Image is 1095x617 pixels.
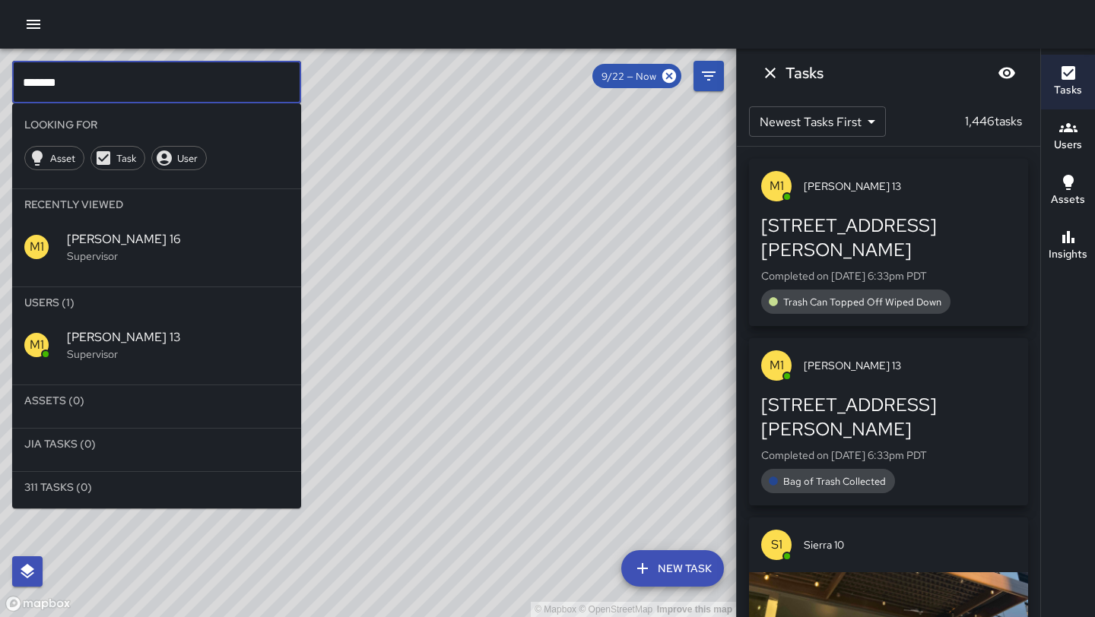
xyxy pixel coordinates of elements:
span: [PERSON_NAME] 13 [804,358,1016,373]
span: Sierra 10 [804,537,1016,552]
button: Users [1041,109,1095,164]
button: Assets [1041,164,1095,219]
div: M1[PERSON_NAME] 13Supervisor [12,318,301,372]
h6: Tasks [786,61,824,85]
li: 311 Tasks (0) [12,472,301,502]
div: M1[PERSON_NAME] 16Supervisor [12,220,301,274]
p: M1 [30,238,44,256]
div: Asset [24,146,84,170]
span: Task [108,152,144,165]
li: Jia Tasks (0) [12,429,301,459]
h6: Tasks [1054,82,1082,99]
button: M1[PERSON_NAME] 13[STREET_ADDRESS][PERSON_NAME]Completed on [DATE] 6:33pm PDTTrash Can Topped Off... [749,159,1028,326]
button: Insights [1041,219,1095,274]
div: Task [90,146,145,170]
span: [PERSON_NAME] 13 [67,328,289,346]
div: [STREET_ADDRESS][PERSON_NAME] [761,393,1016,441]
div: User [151,146,207,170]
span: Asset [42,152,84,165]
p: Completed on [DATE] 6:33pm PDT [761,448,1016,463]
p: Supervisor [67,248,289,264]
button: Dismiss [755,58,786,88]
button: Filters [693,61,724,91]
button: New Task [621,550,724,587]
span: [PERSON_NAME] 13 [804,179,1016,194]
h6: Assets [1051,191,1085,208]
p: Completed on [DATE] 6:33pm PDT [761,268,1016,283]
span: 9/22 — Now [592,70,665,83]
span: Trash Can Topped Off Wiped Down [774,296,951,308]
span: Bag of Trash Collected [774,475,895,488]
button: M1[PERSON_NAME] 13[STREET_ADDRESS][PERSON_NAME]Completed on [DATE] 6:33pm PDTBag of Trash Collected [749,338,1028,505]
p: 1,446 tasks [959,112,1028,131]
p: S1 [771,536,782,554]
li: Recently Viewed [12,189,301,220]
button: Tasks [1041,55,1095,109]
h6: Insights [1049,246,1087,263]
span: [PERSON_NAME] 16 [67,230,289,248]
p: Supervisor [67,346,289,362]
div: 9/22 — Now [592,64,681,88]
p: M1 [770,356,784,375]
h6: Users [1054,137,1082,153]
p: M1 [770,177,784,195]
div: [STREET_ADDRESS][PERSON_NAME] [761,214,1016,262]
li: Assets (0) [12,385,301,416]
div: Newest Tasks First [749,106,886,137]
li: Users (1) [12,287,301,318]
li: Looking For [12,109,301,140]
p: M1 [30,336,44,354]
button: Blur [992,58,1022,88]
span: User [169,152,206,165]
